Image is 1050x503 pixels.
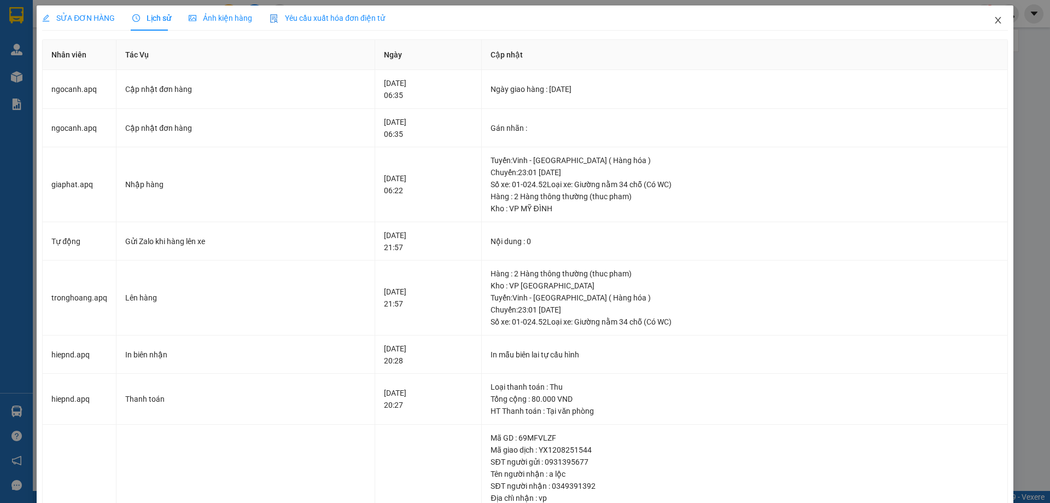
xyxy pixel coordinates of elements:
div: Gán nhãn : [491,122,998,134]
div: Tuyến : Vinh - [GEOGRAPHIC_DATA] ( Hàng hóa ) Chuyến: 23:01 [DATE] Số xe: 01-024.52 Loại xe: Giườ... [491,154,998,190]
div: [DATE] 21:57 [384,286,472,310]
div: Lên hàng [125,292,366,304]
button: Close [983,5,1013,36]
span: edit [42,14,50,22]
div: Mã giao dịch : YX1208251544 [491,444,998,456]
th: Ngày [375,40,482,70]
span: Lịch sử [132,14,171,22]
div: Hàng : 2 Hàng thông thường (thuc pham) [491,190,998,203]
th: Tác Vụ [116,40,375,70]
div: Gửi Zalo khi hàng lên xe [125,235,366,247]
div: [DATE] 06:35 [384,116,472,140]
img: icon [270,14,278,23]
td: tronghoang.apq [43,261,116,336]
div: Nội dung : 0 [491,235,998,247]
td: hiepnd.apq [43,374,116,425]
span: Yêu cầu xuất hóa đơn điện tử [270,14,385,22]
div: [DATE] 06:22 [384,172,472,196]
div: Kho : VP MỸ ĐÌNH [491,203,998,215]
div: [DATE] 20:27 [384,387,472,411]
div: Ngày giao hàng : [DATE] [491,83,998,95]
div: Tổng cộng : 80.000 VND [491,393,998,405]
th: Nhân viên [43,40,116,70]
div: Hàng : 2 Hàng thông thường (thuc pham) [491,268,998,280]
td: ngocanh.apq [43,70,116,109]
div: Cập nhật đơn hàng [125,83,366,95]
th: Cập nhật [482,40,1007,70]
span: Ảnh kiện hàng [189,14,252,22]
div: Kho : VP [GEOGRAPHIC_DATA] [491,280,998,292]
span: picture [189,14,196,22]
div: SĐT người gửi : 0931395677 [491,456,998,468]
div: Loại thanh toán : Thu [491,381,998,393]
div: SĐT người nhận : 0349391392 [491,480,998,492]
div: In biên nhận [125,349,366,361]
td: Tự động [43,222,116,261]
div: Mã GD : 69MFVLZF [491,432,998,444]
div: [DATE] 21:57 [384,229,472,253]
td: hiepnd.apq [43,336,116,374]
div: HT Thanh toán : Tại văn phòng [491,405,998,417]
div: In mẫu biên lai tự cấu hình [491,349,998,361]
div: [DATE] 20:28 [384,343,472,367]
span: SỬA ĐƠN HÀNG [42,14,115,22]
td: giaphat.apq [43,147,116,222]
div: Tuyến : Vinh - [GEOGRAPHIC_DATA] ( Hàng hóa ) Chuyến: 23:01 [DATE] Số xe: 01-024.52 Loại xe: Giườ... [491,292,998,328]
div: Nhập hàng [125,178,366,190]
div: [DATE] 06:35 [384,77,472,101]
div: Thanh toán [125,393,366,405]
td: ngocanh.apq [43,109,116,148]
div: Cập nhật đơn hàng [125,122,366,134]
span: clock-circle [132,14,140,22]
div: Tên người nhận : a lộc [491,468,998,480]
span: close [994,16,1002,25]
